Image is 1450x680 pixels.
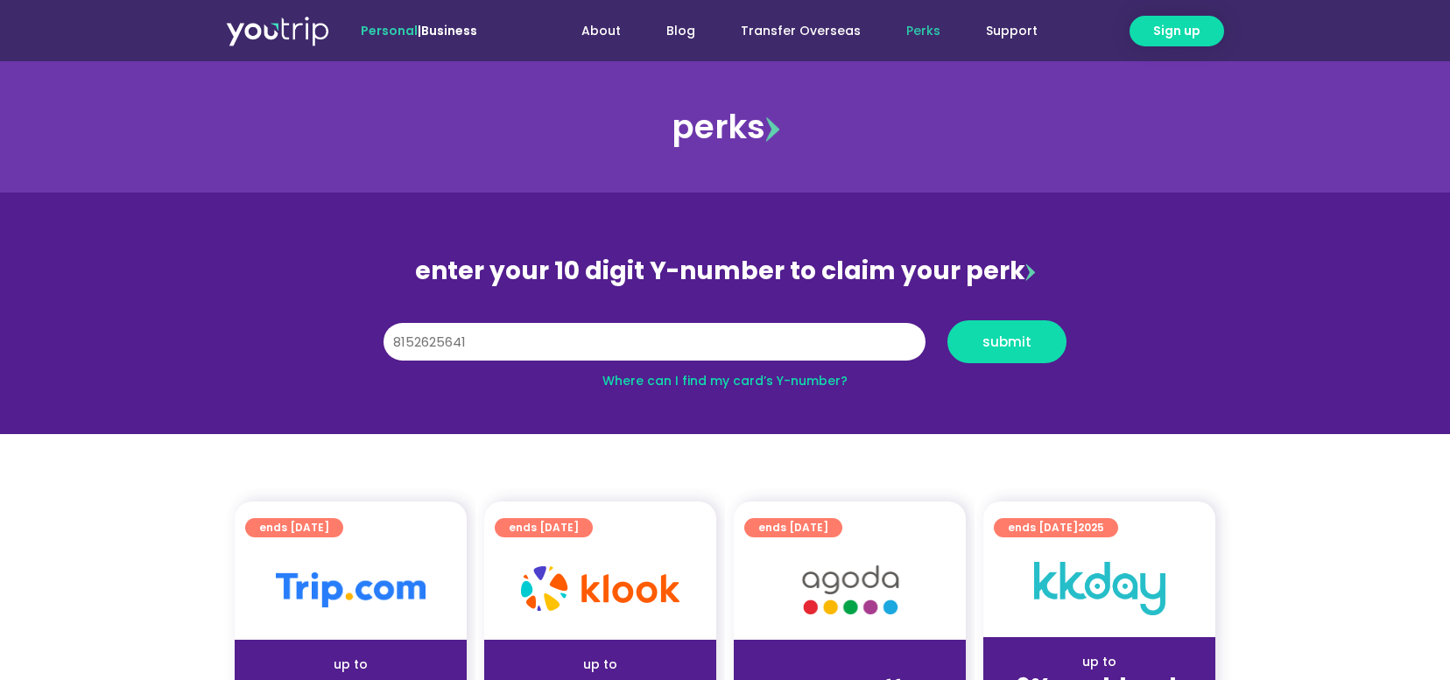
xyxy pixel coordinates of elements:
[644,15,718,47] a: Blog
[834,655,866,673] span: up to
[1008,518,1104,537] span: ends [DATE]
[375,249,1075,294] div: enter your 10 digit Y-number to claim your perk
[1130,16,1224,46] a: Sign up
[883,15,963,47] a: Perks
[259,518,329,537] span: ends [DATE]
[718,15,883,47] a: Transfer Overseas
[559,15,644,47] a: About
[421,22,477,39] a: Business
[982,335,1031,348] span: submit
[963,15,1060,47] a: Support
[997,653,1201,671] div: up to
[498,655,702,674] div: up to
[758,518,828,537] span: ends [DATE]
[947,320,1066,363] button: submit
[744,518,842,537] a: ends [DATE]
[245,518,343,537] a: ends [DATE]
[524,15,1060,47] nav: Menu
[1153,22,1200,40] span: Sign up
[509,518,579,537] span: ends [DATE]
[994,518,1118,537] a: ends [DATE]2025
[361,22,418,39] span: Personal
[495,518,593,537] a: ends [DATE]
[602,372,848,389] a: Where can I find my card’s Y-number?
[361,22,477,39] span: |
[384,323,926,361] input: 10 digit Y-number (e.g. 8123456789)
[1078,520,1104,535] span: 2025
[384,320,1066,376] form: Y Number
[249,655,453,674] div: up to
